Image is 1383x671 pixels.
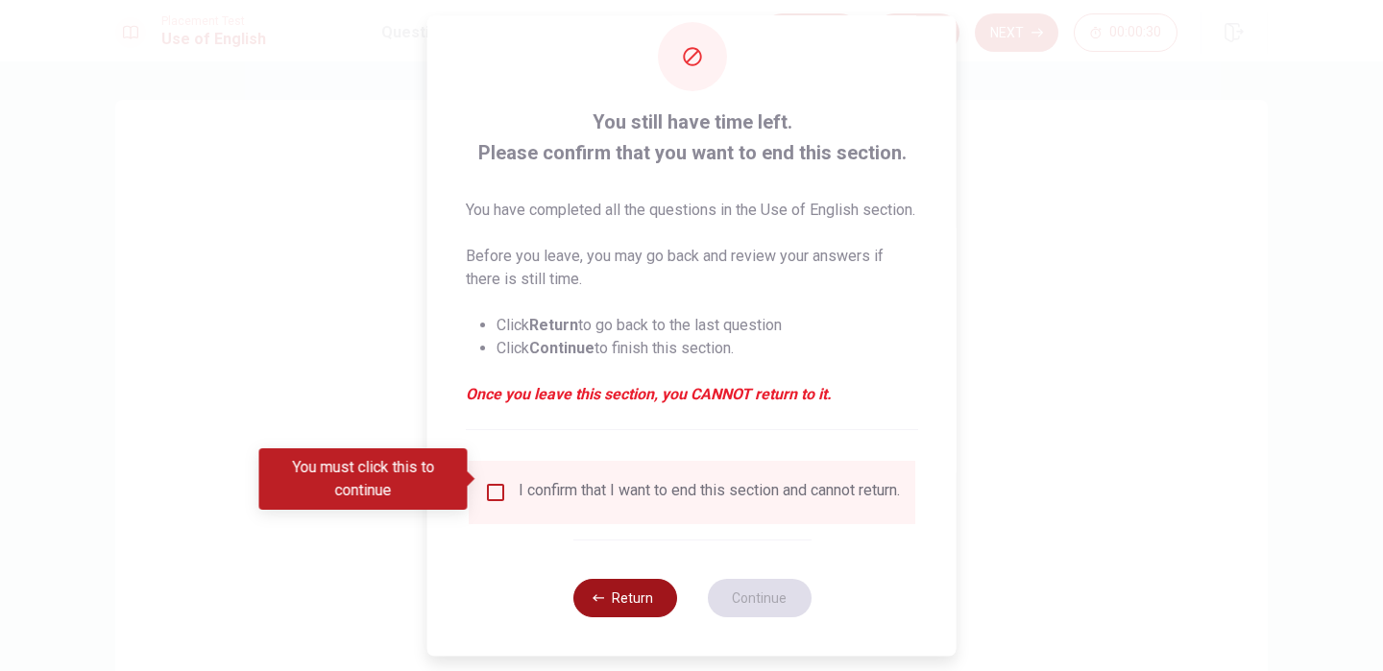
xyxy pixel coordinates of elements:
[497,337,918,360] li: Click to finish this section.
[466,107,918,168] span: You still have time left. Please confirm that you want to end this section.
[529,316,578,334] strong: Return
[484,481,507,504] span: You must click this to continue
[466,383,918,406] em: Once you leave this section, you CANNOT return to it.
[466,199,918,222] p: You have completed all the questions in the Use of English section.
[466,245,918,291] p: Before you leave, you may go back and review your answers if there is still time.
[519,481,900,504] div: I confirm that I want to end this section and cannot return.
[707,579,811,617] button: Continue
[529,339,594,357] strong: Continue
[572,579,676,617] button: Return
[259,448,468,510] div: You must click this to continue
[497,314,918,337] li: Click to go back to the last question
